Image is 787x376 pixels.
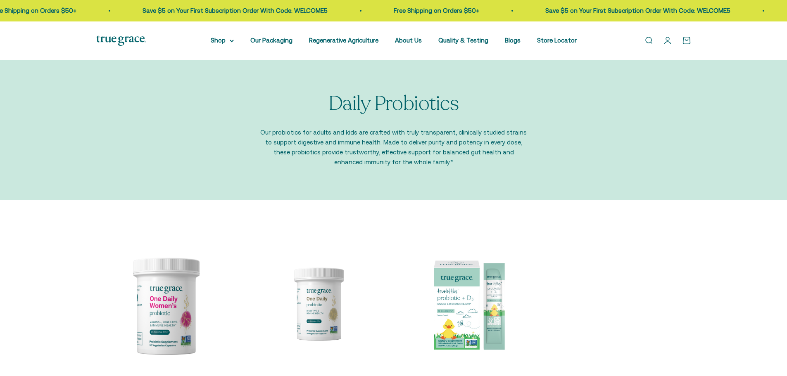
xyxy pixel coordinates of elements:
a: Free Shipping on Orders $50+ [394,7,479,14]
a: Blogs [505,37,521,44]
img: Daily Probiotic forDigestive and Immune Support:* - 90 Billion CFU at time of manufacturing (30 B... [247,233,389,374]
a: Quality & Testing [438,37,488,44]
a: Our Packaging [250,37,292,44]
summary: Shop [211,35,234,45]
a: Store Locator [537,37,577,44]
img: Vitamin D is essential for your little one’s development and immune health, and it can be tricky ... [399,233,540,374]
a: About Us [395,37,422,44]
p: Our probiotics for adults and kids are crafted with truly transparent, clinically studied strains... [259,128,528,167]
p: Save $5 on Your First Subscription Order With Code: WELCOME5 [545,6,730,16]
img: Daily Probiotic for Women's Vaginal, Digestive, and Immune Support* - 90 Billion CFU at time of m... [96,233,238,374]
a: Regenerative Agriculture [309,37,378,44]
p: Daily Probiotics [328,93,459,115]
p: Save $5 on Your First Subscription Order With Code: WELCOME5 [143,6,328,16]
